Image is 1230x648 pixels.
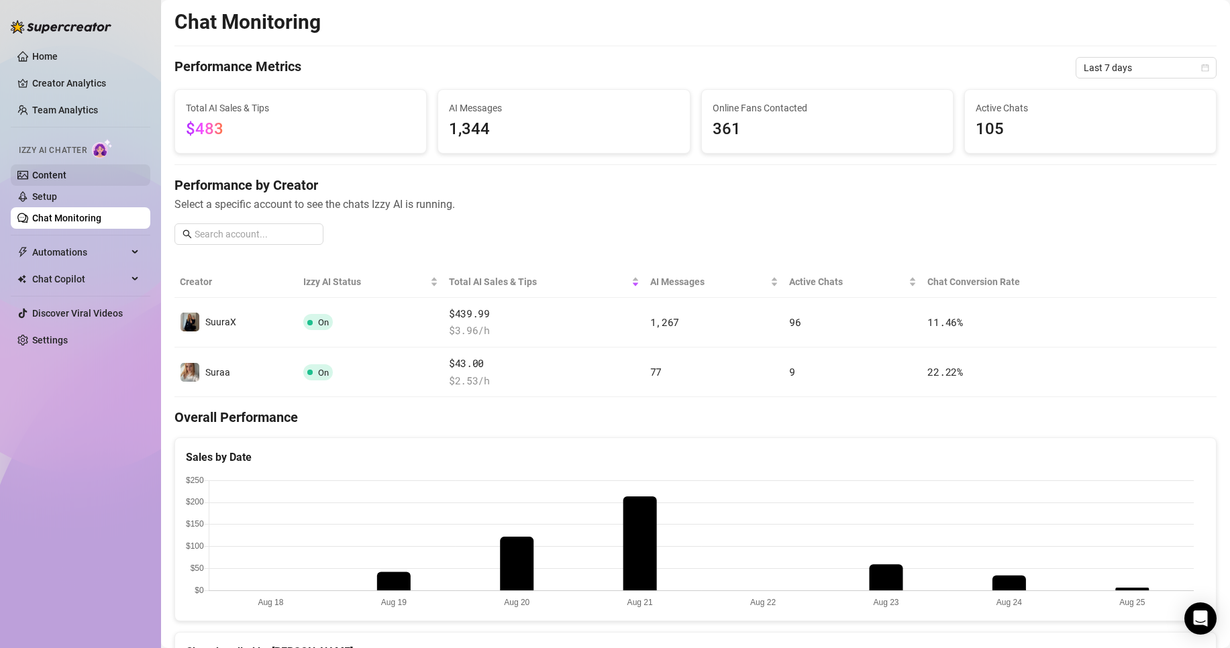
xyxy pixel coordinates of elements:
th: Active Chats [784,266,922,298]
span: 11.46 % [927,315,962,329]
span: SuuraX [205,317,236,327]
span: Izzy AI Chatter [19,144,87,157]
span: thunderbolt [17,247,28,258]
a: Home [32,51,58,62]
span: $43.00 [449,356,639,372]
a: Content [32,170,66,180]
div: Sales by Date [186,449,1205,466]
img: logo-BBDzfeDw.svg [11,20,111,34]
span: 9 [789,365,795,378]
span: 77 [650,365,662,378]
img: SuuraX [181,313,199,331]
th: Chat Conversion Rate [922,266,1112,298]
span: 361 [713,117,942,142]
span: Select a specific account to see the chats Izzy AI is running. [174,196,1217,213]
span: Total AI Sales & Tips [186,101,415,115]
span: 1,267 [650,315,680,329]
span: Active Chats [976,101,1205,115]
span: Automations [32,241,127,263]
img: Chat Copilot [17,274,26,284]
a: Setup [32,191,57,202]
img: AI Chatter [92,139,113,158]
span: $483 [186,119,223,138]
span: Izzy AI Status [303,274,427,289]
span: 22.22 % [927,365,962,378]
span: Last 7 days [1084,58,1209,78]
span: 96 [789,315,801,329]
th: Total AI Sales & Tips [444,266,645,298]
span: Total AI Sales & Tips [449,274,629,289]
span: $439.99 [449,306,639,322]
div: Open Intercom Messenger [1184,602,1217,635]
span: Online Fans Contacted [713,101,942,115]
h2: Chat Monitoring [174,9,321,35]
a: Chat Monitoring [32,213,101,223]
th: Creator [174,266,298,298]
span: Chat Copilot [32,268,127,290]
span: 105 [976,117,1205,142]
a: Team Analytics [32,105,98,115]
h4: Overall Performance [174,408,1217,427]
th: Izzy AI Status [298,266,444,298]
a: Settings [32,335,68,345]
h4: Performance by Creator [174,176,1217,195]
span: Active Chats [789,274,906,289]
a: Discover Viral Videos [32,308,123,319]
span: search [183,229,192,239]
th: AI Messages [645,266,784,298]
span: AI Messages [449,101,678,115]
span: $ 3.96 /h [449,323,639,339]
span: AI Messages [650,274,768,289]
span: calendar [1201,64,1209,72]
span: 1,344 [449,117,678,142]
span: On [318,317,329,327]
span: Suraa [205,367,230,378]
h4: Performance Metrics [174,57,301,78]
input: Search account... [195,227,315,241]
a: Creator Analytics [32,72,140,94]
img: Suraa [181,363,199,382]
span: On [318,368,329,378]
span: $ 2.53 /h [449,373,639,389]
